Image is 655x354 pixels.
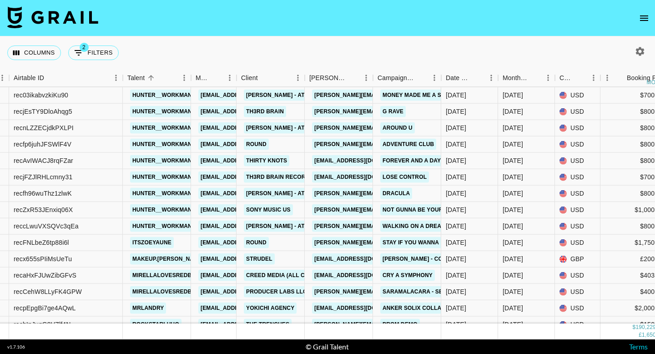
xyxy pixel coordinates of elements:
[130,172,194,183] a: hunter__workman
[503,91,523,100] div: Oct '25
[14,238,69,247] div: recFNLbeZ6tp88i6l
[555,87,600,104] div: USD
[498,69,555,87] div: Month Due
[503,123,523,132] div: Oct '25
[503,205,523,214] div: Oct '25
[44,71,57,84] button: Sort
[198,204,300,216] a: [EMAIL_ADDRESS][DOMAIN_NAME]
[14,254,72,263] div: recx655sPIiMsUeTu
[380,188,412,199] a: dracula
[244,286,309,298] a: Producer Labs LLC
[380,319,420,330] a: prom demo
[130,286,205,298] a: mirellalovesredbull
[555,137,600,153] div: USD
[130,204,194,216] a: hunter__workman
[415,71,428,84] button: Sort
[446,222,466,231] div: 10/10/2025
[378,69,415,87] div: Campaign (Type)
[555,104,600,120] div: USD
[503,156,523,165] div: Oct '25
[380,122,415,134] a: AROUND U
[614,71,627,84] button: Sort
[380,106,406,117] a: G RAVE
[14,156,73,165] div: recAvIWACJ8rqFZar
[633,324,636,331] div: $
[198,172,300,183] a: [EMAIL_ADDRESS][DOMAIN_NAME]
[198,188,300,199] a: [EMAIL_ADDRESS][DOMAIN_NAME]
[446,189,466,198] div: 10/3/2025
[559,69,574,87] div: Currency
[14,222,79,231] div: reccLwuVXSQVc3qEa
[9,69,123,87] div: Airtable ID
[244,106,286,117] a: TH3RD BRAIN
[7,6,98,28] img: Grail Talent
[244,122,311,134] a: [PERSON_NAME] - ATG
[312,221,460,232] a: [PERSON_NAME][EMAIL_ADDRESS][DOMAIN_NAME]
[380,253,452,265] a: [PERSON_NAME] - Cold
[503,172,523,182] div: Oct '25
[14,91,68,100] div: rec03ikabvzkiKu90
[428,71,441,85] button: Menu
[145,71,157,84] button: Sort
[555,69,600,87] div: Currency
[223,71,237,85] button: Menu
[359,71,373,85] button: Menu
[503,320,523,329] div: Oct '25
[130,319,181,330] a: rockstarluhq
[446,254,466,263] div: 10/3/2025
[130,253,206,265] a: makeup.[PERSON_NAME]
[309,69,347,87] div: [PERSON_NAME]
[587,71,600,85] button: Menu
[191,69,237,87] div: Manager
[244,188,311,199] a: [PERSON_NAME] - ATG
[574,71,587,84] button: Sort
[14,189,72,198] div: recfh96wuThz1zlwK
[130,303,166,314] a: mrlandry
[446,123,466,132] div: 10/9/2025
[555,169,600,186] div: USD
[380,204,459,216] a: not gunna be your boo
[446,140,466,149] div: 10/8/2025
[130,270,205,281] a: mirellalovesredbull
[629,342,648,351] a: Terms
[555,218,600,235] div: USD
[555,284,600,300] div: USD
[244,237,269,248] a: Round
[14,140,71,149] div: recfp6juhJFSWlF4V
[198,286,300,298] a: [EMAIL_ADDRESS][DOMAIN_NAME]
[14,123,74,132] div: recnLZZECjdkPXLPI
[198,106,300,117] a: [EMAIL_ADDRESS][DOMAIN_NAME]
[529,71,541,84] button: Sort
[198,303,300,314] a: [EMAIL_ADDRESS][DOMAIN_NAME]
[380,303,473,314] a: Anker SOLIX Collaboration
[446,156,466,165] div: 10/15/2025
[312,237,460,248] a: [PERSON_NAME][EMAIL_ADDRESS][DOMAIN_NAME]
[446,91,466,100] div: 10/13/2025
[555,186,600,202] div: USD
[198,270,300,281] a: [EMAIL_ADDRESS][DOMAIN_NAME]
[503,303,523,313] div: Oct '25
[380,221,448,232] a: walking on a dream
[446,320,466,329] div: 10/4/2025
[555,317,600,333] div: USD
[380,270,435,281] a: cry a symphony
[130,139,194,150] a: hunter__workman
[312,122,460,134] a: [PERSON_NAME][EMAIL_ADDRESS][DOMAIN_NAME]
[312,172,414,183] a: [EMAIL_ADDRESS][DOMAIN_NAME]
[198,237,300,248] a: [EMAIL_ADDRESS][DOMAIN_NAME]
[198,253,300,265] a: [EMAIL_ADDRESS][DOMAIN_NAME]
[446,172,466,182] div: 10/1/2025
[198,139,300,150] a: [EMAIL_ADDRESS][DOMAIN_NAME]
[484,71,498,85] button: Menu
[446,287,466,296] div: 10/14/2025
[380,139,436,150] a: adventure club
[14,287,82,296] div: recCehW8LLyFK4GPW
[503,271,523,280] div: Oct '25
[130,122,194,134] a: hunter__workman
[7,344,25,350] div: v 1.7.106
[14,303,76,313] div: recpEpgBi7ge4AQwL
[198,122,300,134] a: [EMAIL_ADDRESS][DOMAIN_NAME]
[291,71,305,85] button: Menu
[446,303,466,313] div: 10/12/2025
[210,71,223,84] button: Sort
